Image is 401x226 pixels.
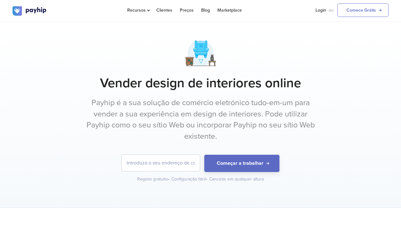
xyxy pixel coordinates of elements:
[137,176,170,182] div: Registo gratuito
[171,176,208,182] div: Configuração fácil
[206,176,207,182] span: •
[204,155,279,172] button: Começar a trabalhar
[209,176,264,182] div: Cancelar em qualquer altura
[185,37,216,69] img: vr-interior-design-nz787wt8w2p7kq5skx0hx.png
[13,6,47,16] img: logo.svg
[13,75,388,91] h1: Vender design de interiores online
[127,8,149,13] span: Recursos
[122,155,200,171] input: Introduza o seu endereço de correio eletrónico
[168,176,169,182] span: •
[337,3,388,17] a: Comece Grátis
[83,97,318,142] p: Payhip é a sua solução de comércio eletrónico tudo-em-um para vender a sua experiência em design ...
